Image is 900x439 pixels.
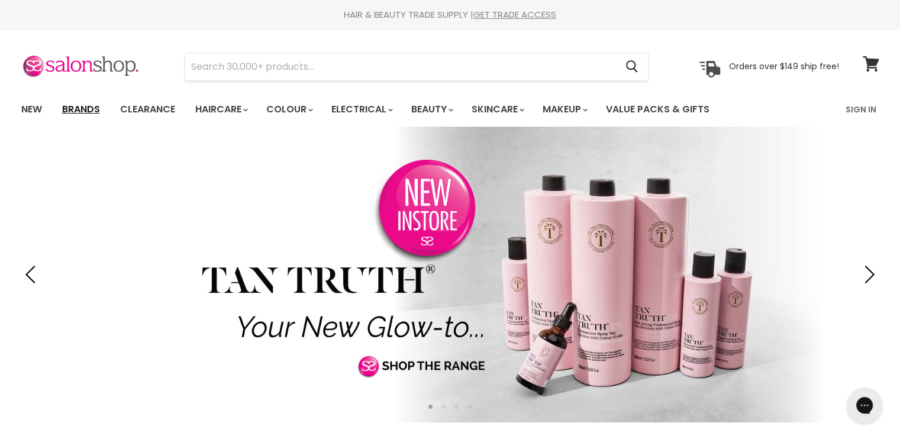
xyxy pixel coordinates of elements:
button: Next [856,263,879,286]
a: Electrical [322,97,400,122]
button: Search [617,53,648,80]
li: Page dot 3 [454,405,459,409]
a: Brands [53,97,109,122]
a: Value Packs & Gifts [597,97,718,122]
nav: Main [7,92,894,127]
li: Page dot 1 [428,405,433,409]
a: Makeup [534,97,595,122]
a: Sign In [838,97,883,122]
li: Page dot 4 [467,405,472,409]
a: Clearance [111,97,184,122]
ul: Main menu [12,92,779,127]
a: New [12,97,51,122]
button: Previous [21,263,44,286]
input: Search [185,53,617,80]
iframe: Gorgias live chat messenger [841,383,888,427]
a: GET TRADE ACCESS [473,8,556,21]
div: HAIR & BEAUTY TRADE SUPPLY | [7,9,894,21]
a: Beauty [402,97,460,122]
form: Product [185,53,649,81]
p: Orders over $149 ship free! [729,61,839,72]
a: Skincare [463,97,531,122]
a: Haircare [186,97,255,122]
a: Colour [257,97,320,122]
li: Page dot 2 [441,405,446,409]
